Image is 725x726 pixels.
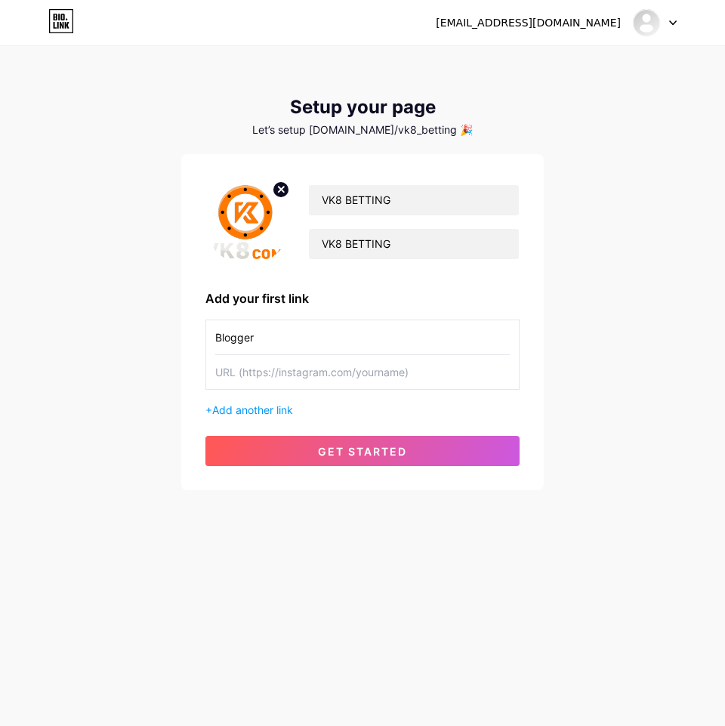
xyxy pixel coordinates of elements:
[318,445,407,458] span: get started
[205,178,290,265] img: profile pic
[215,320,510,354] input: Link name (My Instagram)
[212,403,293,416] span: Add another link
[181,124,544,136] div: Let’s setup [DOMAIN_NAME]/vk8_betting 🎉
[205,436,520,466] button: get started
[181,97,544,118] div: Setup your page
[309,185,519,215] input: Your name
[309,229,519,259] input: bio
[632,8,661,37] img: vk8_betting
[205,402,520,418] div: +
[436,15,621,31] div: [EMAIL_ADDRESS][DOMAIN_NAME]
[205,289,520,307] div: Add your first link
[215,355,510,389] input: URL (https://instagram.com/yourname)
